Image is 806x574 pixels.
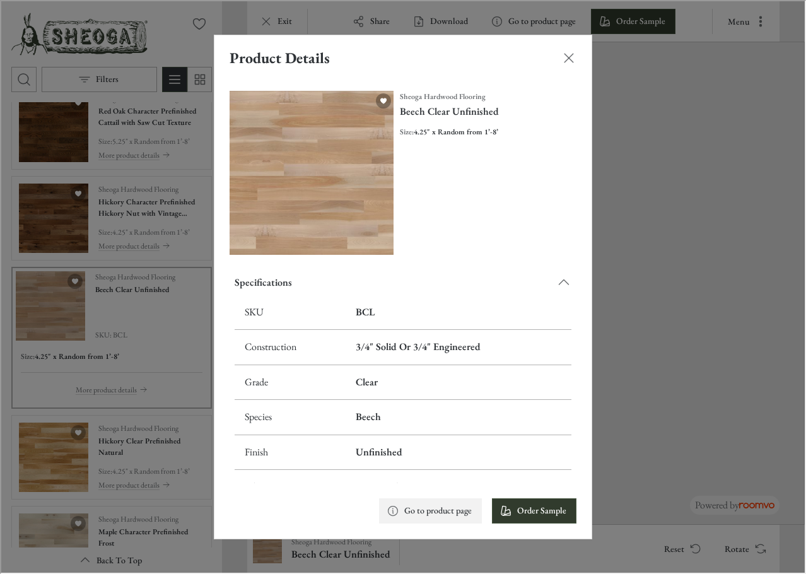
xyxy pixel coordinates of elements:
[399,103,575,117] h6: Beech Clear Unfinished
[243,444,334,458] p: Finish
[354,339,560,353] h6: 3/4" Solid Or 3/4" Engineered
[243,339,334,353] p: Construction
[243,409,334,423] p: Species
[228,269,575,294] div: Specifications
[243,479,334,493] p: Edge
[354,304,560,318] h6: BCL
[243,304,334,318] p: SKU
[354,409,560,423] h6: Beech
[354,444,560,458] h6: Unfinished
[516,503,565,516] p: Order Sample
[228,90,392,254] img: Beech Clear Unfinished. Link opens in a new window.
[228,48,329,66] label: Product Details
[491,497,575,522] button: Order Sample
[378,497,481,522] button: Go to product page
[243,374,334,388] p: Grade
[399,125,412,136] h6: Size :
[403,503,470,516] p: Go to product page
[233,274,555,288] div: Specifications
[354,479,560,493] h6: Square Edge
[399,90,575,101] h6: Sheoga Hardwood Flooring
[412,125,497,136] h6: 4.25" x Random from 1’-8’
[354,374,560,388] h6: Clear
[555,44,580,69] button: Close dialog
[375,92,390,107] button: Add Beech Clear Unfinished to favorites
